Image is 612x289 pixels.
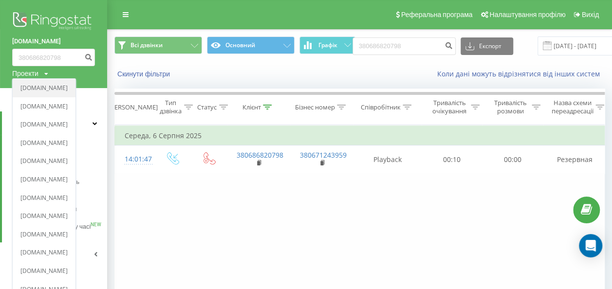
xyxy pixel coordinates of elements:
div: Проекти [12,69,38,78]
td: Playback [353,145,422,174]
span: Налаштування профілю [489,11,565,18]
button: Всі дзвінки [114,36,202,54]
div: Open Intercom Messenger [579,234,602,257]
div: Назва схеми переадресації [551,99,593,115]
input: Пошук за номером [12,49,95,66]
a: [DOMAIN_NAME] [20,103,68,110]
div: Тривалість очікування [430,99,468,115]
a: Центр звернень [2,111,107,135]
a: 380671243959 [300,150,347,160]
input: Пошук за номером [352,37,456,55]
div: Статус [197,103,217,111]
div: Тип дзвінка [160,99,182,115]
div: Співробітник [360,103,400,111]
a: [DOMAIN_NAME] [12,36,95,46]
a: Коли дані можуть відрізнятися вiд інших систем [437,69,605,78]
a: [DOMAIN_NAME] [20,139,68,147]
a: [DOMAIN_NAME] [20,213,68,220]
a: [DOMAIN_NAME] [20,231,68,238]
td: Резервная [543,145,607,174]
span: Реферальна програма [401,11,473,18]
button: Експорт [461,37,513,55]
td: 00:10 [422,145,482,174]
a: 380686820798 [237,150,283,160]
div: 14:01:47 [125,150,144,169]
div: Бізнес номер [295,103,334,111]
button: Основний [207,36,295,54]
span: Всі дзвінки [130,41,163,49]
a: [DOMAIN_NAME] [20,176,68,183]
a: [DOMAIN_NAME] [20,194,68,202]
div: [PERSON_NAME] [109,103,158,111]
img: Ringostat logo [12,10,95,34]
a: [DOMAIN_NAME] [20,158,68,165]
button: Графік [299,36,355,54]
td: 00:00 [482,145,543,174]
div: Тривалість розмови [491,99,529,115]
span: Вихід [582,11,599,18]
a: [DOMAIN_NAME] [20,121,68,129]
a: [DOMAIN_NAME] [20,84,68,92]
a: [DOMAIN_NAME] [20,249,68,257]
div: Клієнт [242,103,260,111]
a: [DOMAIN_NAME] [20,267,68,275]
button: Скинути фільтри [114,70,175,78]
span: Графік [318,42,337,49]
